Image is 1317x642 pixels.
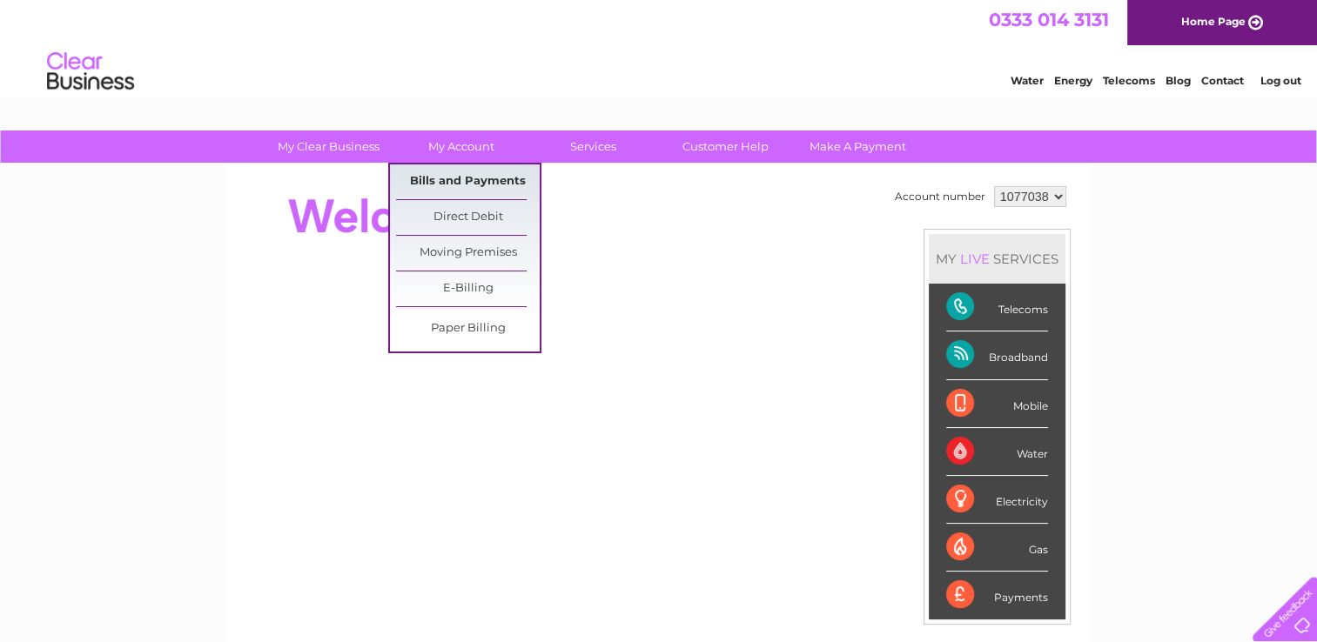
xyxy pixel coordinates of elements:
a: E-Billing [396,271,540,306]
div: Payments [946,572,1048,619]
div: Electricity [946,476,1048,524]
div: Water [946,428,1048,476]
a: My Clear Business [257,130,400,163]
a: Bills and Payments [396,164,540,199]
a: Energy [1054,74,1092,87]
div: Clear Business is a trading name of Verastar Limited (registered in [GEOGRAPHIC_DATA] No. 3667643... [248,10,1071,84]
div: Broadband [946,331,1048,379]
div: Telecoms [946,284,1048,331]
a: Customer Help [654,130,797,163]
a: Make A Payment [786,130,930,163]
a: Blog [1166,74,1191,87]
a: Contact [1201,74,1244,87]
a: Paper Billing [396,311,540,346]
div: MY SERVICES [929,234,1065,284]
a: Services [521,130,665,163]
img: logo.png [46,45,135,98]
a: Water [1011,74,1044,87]
div: LIVE [957,251,993,267]
a: Moving Premises [396,236,540,271]
a: 0333 014 3131 [989,9,1109,30]
a: Log out [1260,74,1300,87]
div: Mobile [946,380,1048,428]
a: Direct Debit [396,200,540,235]
div: Gas [946,524,1048,572]
a: Telecoms [1103,74,1155,87]
a: My Account [389,130,533,163]
td: Account number [890,182,990,211]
